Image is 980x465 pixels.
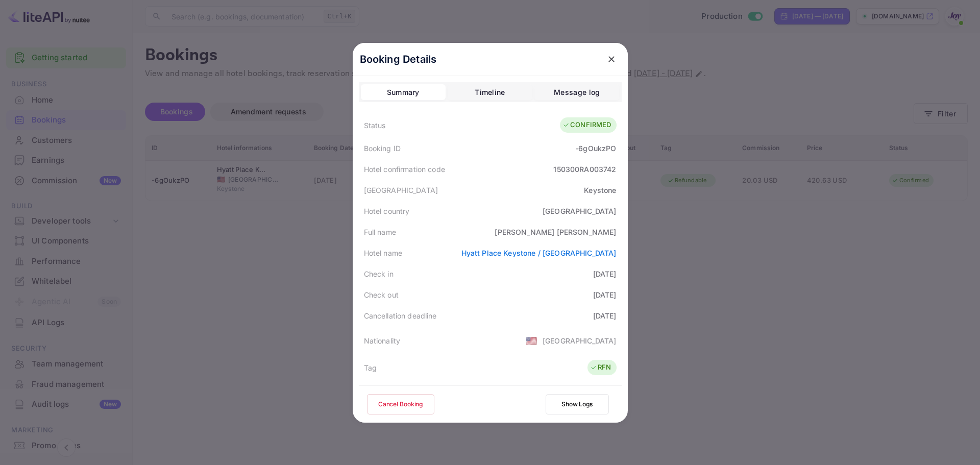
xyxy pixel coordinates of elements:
[448,84,532,101] button: Timeline
[495,227,616,237] div: [PERSON_NAME] [PERSON_NAME]
[364,248,403,258] div: Hotel name
[602,50,621,68] button: close
[553,164,616,175] div: 150300RA003742
[475,86,505,99] div: Timeline
[364,185,438,195] div: [GEOGRAPHIC_DATA]
[364,143,401,154] div: Booking ID
[593,268,617,279] div: [DATE]
[593,310,617,321] div: [DATE]
[364,289,399,300] div: Check out
[562,120,611,130] div: CONFIRMED
[584,185,616,195] div: Keystone
[546,394,609,414] button: Show Logs
[364,120,386,131] div: Status
[534,84,619,101] button: Message log
[364,206,410,216] div: Hotel country
[543,335,617,346] div: [GEOGRAPHIC_DATA]
[361,84,446,101] button: Summary
[367,394,434,414] button: Cancel Booking
[364,362,377,373] div: Tag
[364,268,394,279] div: Check in
[543,206,617,216] div: [GEOGRAPHIC_DATA]
[360,52,437,67] p: Booking Details
[461,249,617,257] a: Hyatt Place Keystone / [GEOGRAPHIC_DATA]
[554,86,600,99] div: Message log
[364,164,445,175] div: Hotel confirmation code
[364,227,396,237] div: Full name
[590,362,611,373] div: RFN
[387,86,420,99] div: Summary
[364,335,401,346] div: Nationality
[593,289,617,300] div: [DATE]
[526,331,537,350] span: United States
[364,310,437,321] div: Cancellation deadline
[575,143,616,154] div: -6gOukzPO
